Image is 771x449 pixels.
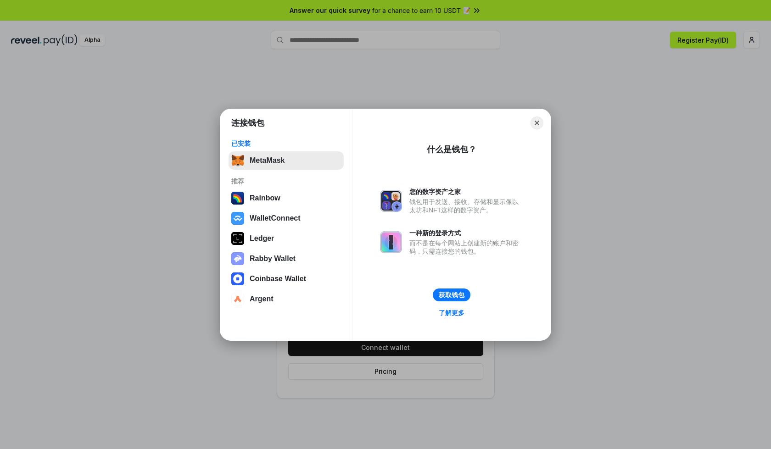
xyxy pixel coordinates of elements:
[250,295,274,303] div: Argent
[531,116,543,129] button: Close
[409,188,523,196] div: 您的数字资产之家
[231,212,244,225] img: svg+xml,%3Csvg%20width%3D%2228%22%20height%3D%2228%22%20viewBox%3D%220%200%2028%2028%22%20fill%3D...
[231,139,341,148] div: 已安装
[250,194,280,202] div: Rainbow
[229,209,344,227] button: WalletConnect
[231,177,341,185] div: 推荐
[409,198,523,214] div: 钱包用于发送、接收、存储和显示像以太坊和NFT这样的数字资产。
[250,234,274,243] div: Ledger
[231,192,244,205] img: svg+xml,%3Csvg%20width%3D%22120%22%20height%3D%22120%22%20viewBox%3D%220%200%20120%20120%22%20fil...
[231,293,244,305] img: svg+xml,%3Csvg%20width%3D%2228%22%20height%3D%2228%22%20viewBox%3D%220%200%2028%2028%22%20fill%3D...
[229,290,344,308] button: Argent
[229,189,344,207] button: Rainbow
[433,288,470,301] button: 获取钱包
[427,144,476,155] div: 什么是钱包？
[433,307,470,319] a: 了解更多
[409,229,523,237] div: 一种新的登录方式
[250,214,301,222] div: WalletConnect
[250,156,285,165] div: MetaMask
[439,291,464,299] div: 获取钱包
[231,252,244,265] img: svg+xml,%3Csvg%20xmlns%3D%22http%3A%2F%2Fwww.w3.org%2F2000%2Fsvg%22%20fill%3D%22none%22%20viewBox...
[231,232,244,245] img: svg+xml,%3Csvg%20xmlns%3D%22http%3A%2F%2Fwww.w3.org%2F2000%2Fsvg%22%20width%3D%2228%22%20height%3...
[229,151,344,170] button: MetaMask
[439,309,464,317] div: 了解更多
[229,270,344,288] button: Coinbase Wallet
[229,249,344,268] button: Rabby Wallet
[250,255,296,263] div: Rabby Wallet
[231,117,264,128] h1: 连接钱包
[229,229,344,248] button: Ledger
[250,275,306,283] div: Coinbase Wallet
[409,239,523,255] div: 而不是在每个网站上创建新的账户和密码，只需连接您的钱包。
[380,190,402,212] img: svg+xml,%3Csvg%20xmlns%3D%22http%3A%2F%2Fwww.w3.org%2F2000%2Fsvg%22%20fill%3D%22none%22%20viewBox...
[231,154,244,167] img: svg+xml,%3Csvg%20fill%3D%22none%22%20height%3D%2233%22%20viewBox%3D%220%200%2035%2033%22%20width%...
[380,231,402,253] img: svg+xml,%3Csvg%20xmlns%3D%22http%3A%2F%2Fwww.w3.org%2F2000%2Fsvg%22%20fill%3D%22none%22%20viewBox...
[231,272,244,285] img: svg+xml,%3Csvg%20width%3D%2228%22%20height%3D%2228%22%20viewBox%3D%220%200%2028%2028%22%20fill%3D...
